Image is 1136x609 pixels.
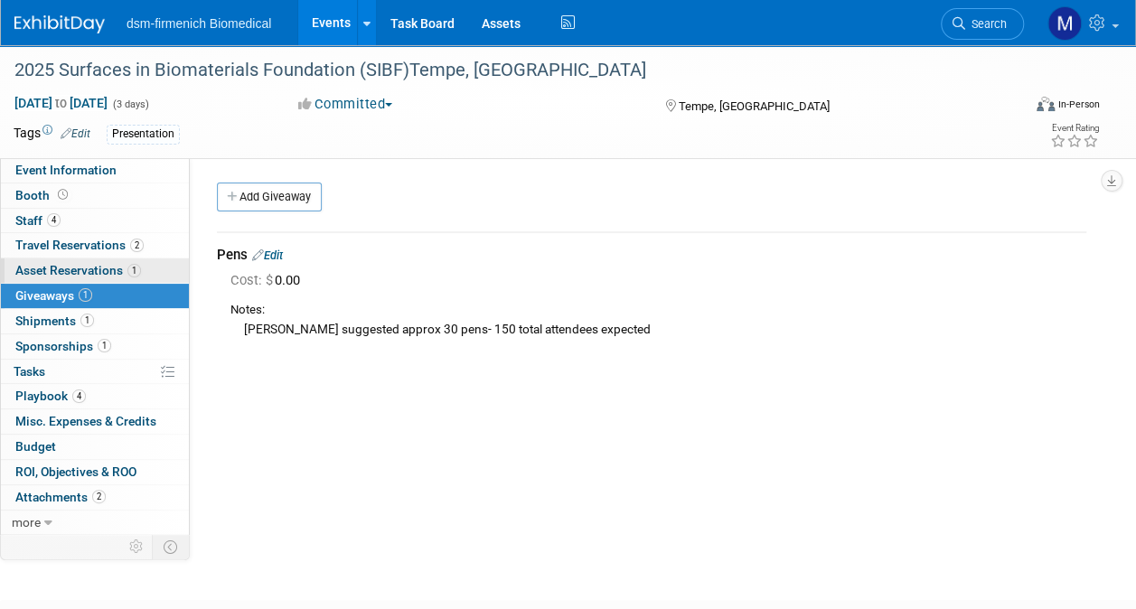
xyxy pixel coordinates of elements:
span: Event Information [15,163,117,177]
a: Sponsorships1 [1,334,189,359]
td: Toggle Event Tabs [153,535,190,558]
a: Shipments1 [1,309,189,333]
a: more [1,511,189,535]
a: Booth [1,183,189,208]
a: Edit [61,127,90,140]
span: Shipments [15,314,94,328]
span: Playbook [15,389,86,403]
span: Budget [15,439,56,454]
span: 0.00 [230,272,307,288]
span: to [52,96,70,110]
span: Cost: $ [230,272,275,288]
span: ROI, Objectives & ROO [15,464,136,479]
td: Personalize Event Tab Strip [121,535,153,558]
img: Melanie Davison [1047,6,1082,41]
span: 1 [80,314,94,327]
span: 1 [127,264,141,277]
span: 1 [98,339,111,352]
span: 2 [130,239,144,252]
a: Add Giveaway [217,183,322,211]
div: Presentation [107,125,180,144]
div: In-Person [1057,98,1100,111]
a: Staff4 [1,209,189,233]
span: Asset Reservations [15,263,141,277]
img: ExhibitDay [14,15,105,33]
span: 2 [92,490,106,503]
span: [DATE] [DATE] [14,95,108,111]
a: Tasks [1,360,189,384]
a: Edit [252,248,283,262]
a: Giveaways1 [1,284,189,308]
div: Pens [217,246,1086,265]
span: Search [965,17,1007,31]
img: Format-Inperson.png [1037,97,1055,111]
span: Tasks [14,364,45,379]
span: Tempe, [GEOGRAPHIC_DATA] [679,99,830,113]
a: Attachments2 [1,485,189,510]
span: dsm-firmenich Biomedical [127,16,271,31]
a: ROI, Objectives & ROO [1,460,189,484]
td: Tags [14,124,90,145]
a: Playbook4 [1,384,189,408]
span: Sponsorships [15,339,111,353]
div: [PERSON_NAME] suggested approx 30 pens- 150 total attendees expected [230,319,1086,339]
span: 1 [79,288,92,302]
a: Misc. Expenses & Credits [1,409,189,434]
a: Travel Reservations2 [1,233,189,258]
span: more [12,515,41,529]
a: Budget [1,435,189,459]
div: Event Rating [1050,124,1099,133]
div: 2025 Surfaces in Biomaterials Foundation (SIBF)Tempe, [GEOGRAPHIC_DATA] [8,54,1007,87]
a: Event Information [1,158,189,183]
span: Attachments [15,490,106,504]
span: Travel Reservations [15,238,144,252]
span: Staff [15,213,61,228]
a: Asset Reservations1 [1,258,189,283]
span: 4 [47,213,61,227]
button: Committed [292,95,399,114]
a: Search [941,8,1024,40]
div: Notes: [230,302,1086,319]
div: Event Format [942,94,1100,121]
span: Booth not reserved yet [54,188,71,201]
span: Booth [15,188,71,202]
span: Giveaways [15,288,92,303]
span: 4 [72,389,86,403]
span: (3 days) [111,98,149,110]
span: Misc. Expenses & Credits [15,414,156,428]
